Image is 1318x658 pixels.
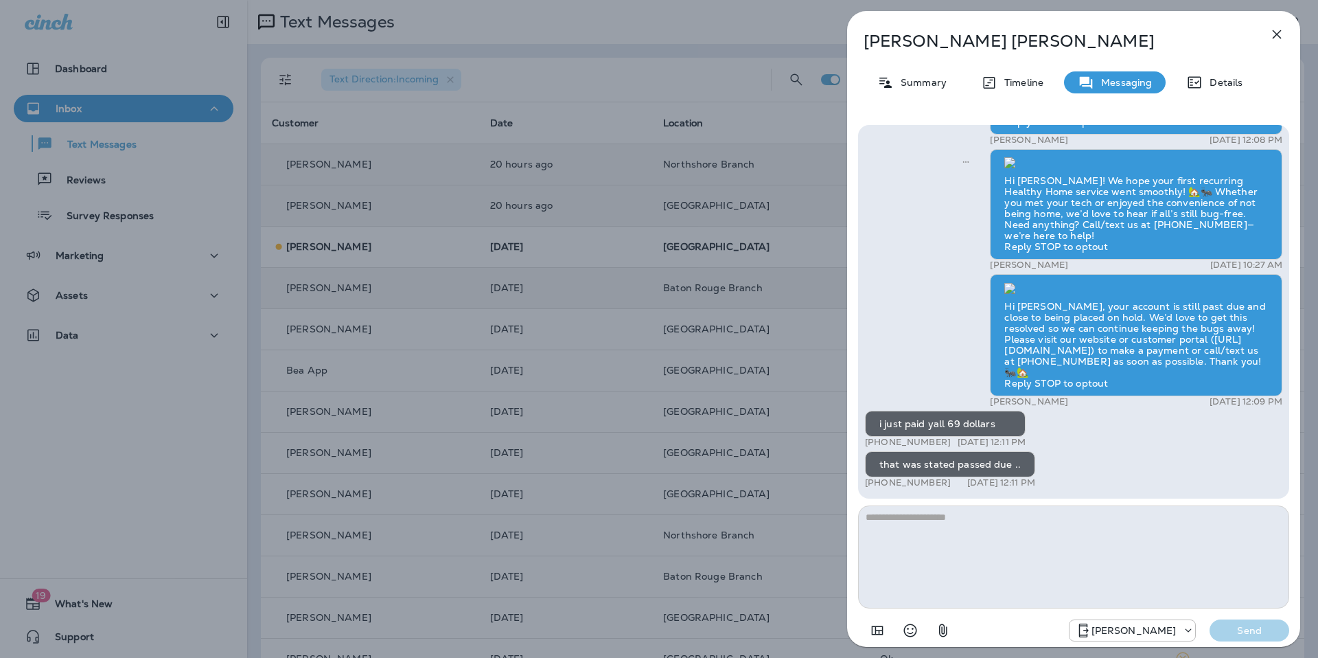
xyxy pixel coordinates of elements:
[967,477,1035,488] p: [DATE] 12:11 PM
[990,274,1282,396] div: Hi [PERSON_NAME], your account is still past due and close to being placed on hold. We’d love to ...
[990,149,1282,260] div: Hi [PERSON_NAME]! We hope your first recurring Healthy Home service went smoothly! 🏡🐜 Whether you...
[865,477,951,488] p: [PHONE_NUMBER]
[864,32,1238,51] p: [PERSON_NAME] [PERSON_NAME]
[864,617,891,644] button: Add in a premade template
[958,437,1026,448] p: [DATE] 12:11 PM
[1004,157,1015,168] img: twilio-download
[1210,396,1282,407] p: [DATE] 12:09 PM
[865,451,1035,477] div: that was stated passed due ..
[1210,260,1282,271] p: [DATE] 10:27 AM
[990,396,1068,407] p: [PERSON_NAME]
[894,77,947,88] p: Summary
[1070,622,1196,639] div: +1 (504) 576-9603
[990,135,1068,146] p: [PERSON_NAME]
[1094,77,1152,88] p: Messaging
[897,617,924,644] button: Select an emoji
[865,411,1026,437] div: i just paid yall 69 dollars
[1210,135,1282,146] p: [DATE] 12:08 PM
[1004,283,1015,294] img: twilio-download
[962,155,969,168] span: Sent
[1203,77,1242,88] p: Details
[997,77,1043,88] p: Timeline
[865,437,951,448] p: [PHONE_NUMBER]
[990,260,1068,271] p: [PERSON_NAME]
[1091,625,1177,636] p: [PERSON_NAME]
